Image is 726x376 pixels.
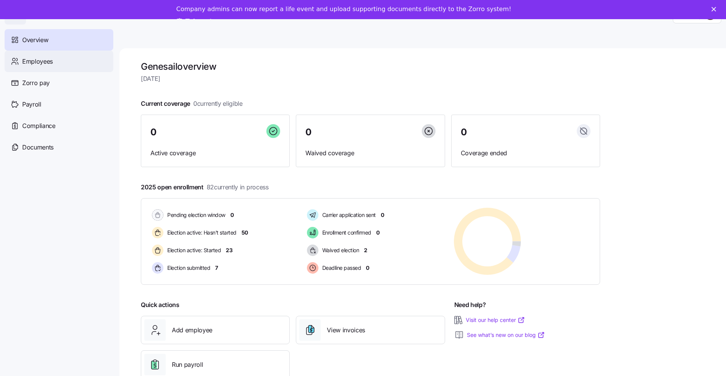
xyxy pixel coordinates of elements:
[376,229,380,236] span: 0
[305,148,435,158] span: Waived coverage
[320,264,361,272] span: Deadline passed
[22,143,54,152] span: Documents
[176,18,224,26] a: Take a tour
[141,61,600,72] h1: Genesail overview
[141,182,269,192] span: 2025 open enrollment
[5,115,113,136] a: Compliance
[150,148,280,158] span: Active coverage
[150,128,157,137] span: 0
[176,5,511,13] div: Company admins can now report a life event and upload supporting documents directly to the Zorro ...
[467,331,545,339] a: See what’s new on our blog
[22,35,48,45] span: Overview
[165,229,237,236] span: Election active: Hasn't started
[381,211,384,219] span: 0
[172,360,203,369] span: Run payroll
[320,229,371,236] span: Enrollment confirmed
[5,136,113,158] a: Documents
[320,246,359,254] span: Waived election
[5,72,113,94] a: Zorro pay
[461,148,591,158] span: Coverage ended
[366,264,369,272] span: 0
[193,99,243,108] span: 0 currently eligible
[454,300,486,310] span: Need help?
[230,211,234,219] span: 0
[141,300,179,310] span: Quick actions
[711,7,719,11] div: Close
[320,211,376,219] span: Carrier application sent
[141,74,600,84] span: [DATE]
[165,246,221,254] span: Election active: Started
[5,51,113,72] a: Employees
[461,128,467,137] span: 0
[5,94,113,115] a: Payroll
[241,229,248,236] span: 50
[207,182,269,192] span: 82 currently in process
[226,246,232,254] span: 23
[22,100,41,109] span: Payroll
[165,264,210,272] span: Election submitted
[141,99,243,108] span: Current coverage
[172,325,212,335] span: Add employee
[22,78,50,88] span: Zorro pay
[364,246,367,254] span: 2
[165,211,225,219] span: Pending election window
[22,121,55,131] span: Compliance
[327,325,365,335] span: View invoices
[22,57,53,66] span: Employees
[466,316,525,324] a: Visit our help center
[5,29,113,51] a: Overview
[215,264,218,272] span: 7
[305,128,312,137] span: 0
